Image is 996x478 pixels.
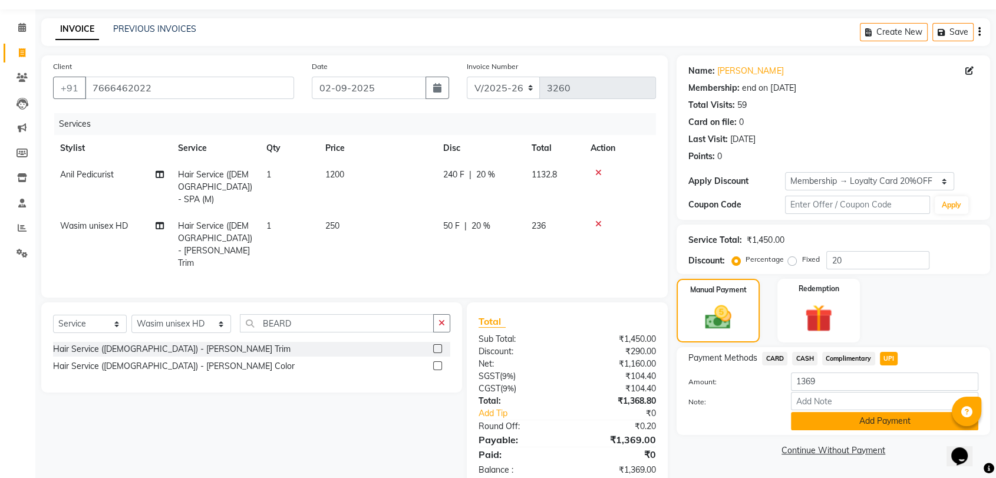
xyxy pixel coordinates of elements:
button: Create New [860,23,928,41]
div: Discount: [688,255,725,267]
span: Hair Service ([DEMOGRAPHIC_DATA]) - SPA (M) [178,169,252,205]
a: Add Tip [470,407,583,420]
div: ₹1,450.00 [747,234,784,246]
input: Search by Name/Mobile/Email/Code [85,77,294,99]
span: Hair Service ([DEMOGRAPHIC_DATA]) - [PERSON_NAME] Trim [178,220,252,268]
img: _cash.svg [697,302,739,332]
span: 240 F [443,169,464,181]
div: Total Visits: [688,99,735,111]
span: Anil Pedicurist [60,169,114,180]
span: SGST [479,371,500,381]
th: Stylist [53,135,171,161]
span: 9% [503,384,514,393]
div: ₹1,450.00 [568,333,665,345]
div: Apply Discount [688,175,785,187]
label: Percentage [746,254,783,265]
label: Amount: [680,377,782,387]
div: ₹0 [568,447,665,461]
span: 250 [325,220,339,231]
span: 20 % [471,220,490,232]
span: CGST [479,383,500,394]
label: Invoice Number [467,61,518,72]
span: Total [479,315,506,328]
span: 1 [266,169,271,180]
label: Client [53,61,72,72]
div: 0 [717,150,722,163]
img: _gift.svg [796,301,840,335]
div: ₹1,368.80 [568,395,665,407]
div: ₹0.20 [568,420,665,433]
div: ₹0 [583,407,665,420]
input: Search or Scan [240,314,434,332]
div: Round Off: [470,420,568,433]
th: Service [171,135,259,161]
a: INVOICE [55,19,99,40]
div: Last Visit: [688,133,728,146]
th: Disc [436,135,525,161]
div: ₹290.00 [568,345,665,358]
label: Date [312,61,328,72]
th: Price [318,135,436,161]
a: Continue Without Payment [679,444,988,457]
div: 0 [739,116,744,128]
span: | [469,169,471,181]
div: end on [DATE] [742,82,796,94]
div: ₹1,160.00 [568,358,665,370]
div: Services [54,113,665,135]
button: Add Payment [791,412,978,430]
div: ₹1,369.00 [568,464,665,476]
span: | [464,220,467,232]
iframe: chat widget [946,431,984,466]
a: PREVIOUS INVOICES [113,24,196,34]
span: Wasim unisex HD [60,220,128,231]
label: Redemption [798,283,839,294]
span: 9% [502,371,513,381]
div: Coupon Code [688,199,785,211]
span: Complimentary [822,352,875,365]
input: Enter Offer / Coupon Code [785,196,930,214]
div: Balance : [470,464,568,476]
span: CASH [792,352,817,365]
input: Add Note [791,392,978,410]
div: Discount: [470,345,568,358]
div: Hair Service ([DEMOGRAPHIC_DATA]) - [PERSON_NAME] Color [53,360,295,372]
div: ( ) [470,370,568,383]
div: Payable: [470,433,568,447]
span: Payment Methods [688,352,757,364]
div: Service Total: [688,234,742,246]
span: 20 % [476,169,495,181]
span: CARD [762,352,787,365]
button: Save [932,23,974,41]
span: 1132.8 [532,169,557,180]
div: ( ) [470,383,568,395]
div: Hair Service ([DEMOGRAPHIC_DATA]) - [PERSON_NAME] Trim [53,343,291,355]
label: Manual Payment [690,285,747,295]
div: Net: [470,358,568,370]
label: Note: [680,397,782,407]
div: ₹1,369.00 [568,433,665,447]
div: ₹104.40 [568,383,665,395]
span: 50 F [443,220,460,232]
span: 236 [532,220,546,231]
div: Total: [470,395,568,407]
th: Action [583,135,656,161]
div: 59 [737,99,747,111]
label: Fixed [802,254,819,265]
a: [PERSON_NAME] [717,65,783,77]
th: Qty [259,135,318,161]
th: Total [525,135,583,161]
div: Card on file: [688,116,737,128]
span: 1200 [325,169,344,180]
span: 1 [266,220,271,231]
span: UPI [880,352,898,365]
div: Membership: [688,82,740,94]
div: Paid: [470,447,568,461]
input: Amount [791,372,978,391]
button: Apply [935,196,968,214]
div: Points: [688,150,715,163]
button: +91 [53,77,86,99]
div: Sub Total: [470,333,568,345]
div: Name: [688,65,715,77]
div: ₹104.40 [568,370,665,383]
div: [DATE] [730,133,756,146]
